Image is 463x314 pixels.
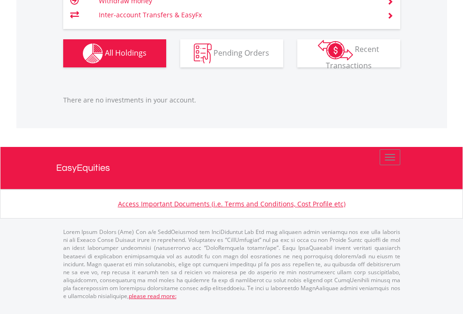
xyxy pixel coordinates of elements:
[118,199,345,208] a: Access Important Documents (i.e. Terms and Conditions, Cost Profile etc)
[83,44,103,64] img: holdings-wht.png
[297,39,400,67] button: Recent Transactions
[56,147,407,189] a: EasyEquities
[99,8,375,22] td: Inter-account Transfers & EasyFx
[63,95,400,105] p: There are no investments in your account.
[63,39,166,67] button: All Holdings
[180,39,283,67] button: Pending Orders
[63,228,400,300] p: Lorem Ipsum Dolors (Ame) Con a/e SeddOeiusmod tem InciDiduntut Lab Etd mag aliquaen admin veniamq...
[129,292,176,300] a: please read more:
[105,47,147,58] span: All Holdings
[318,40,353,60] img: transactions-zar-wht.png
[213,47,269,58] span: Pending Orders
[194,44,212,64] img: pending_instructions-wht.png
